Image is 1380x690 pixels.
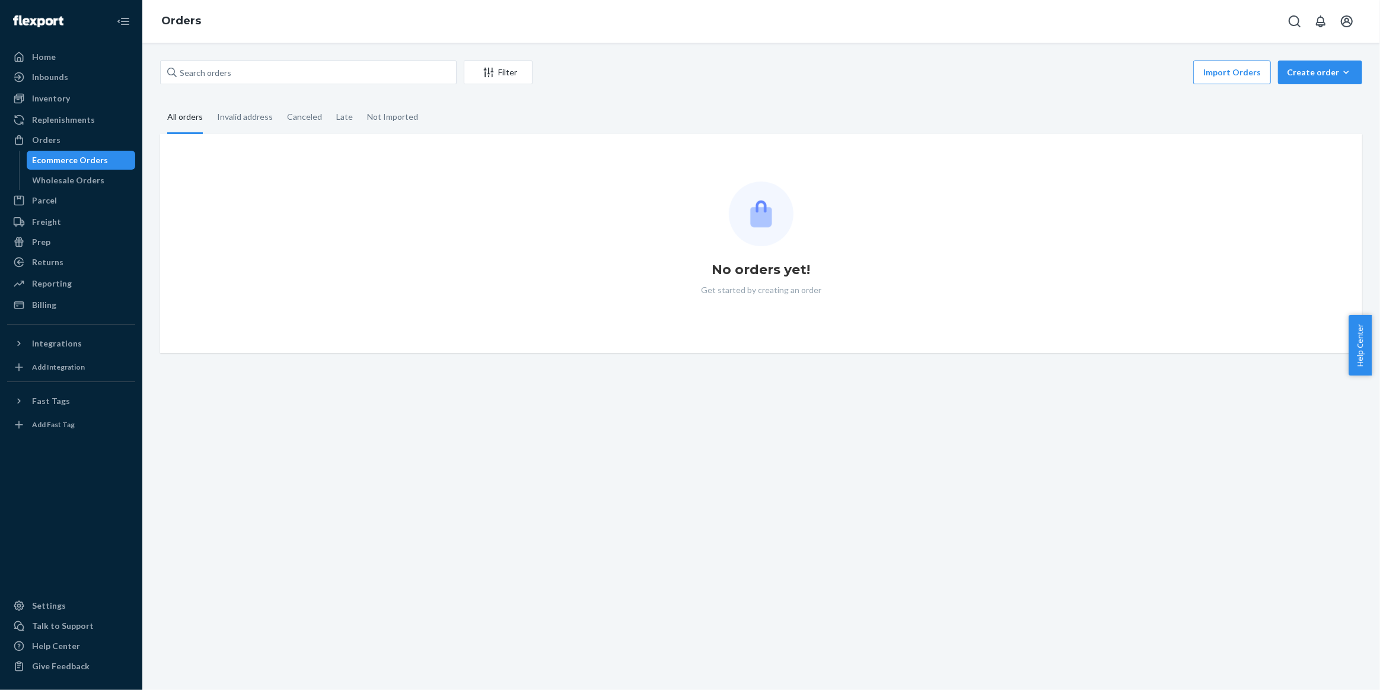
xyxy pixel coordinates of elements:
[32,216,61,228] div: Freight
[7,616,135,635] a: Talk to Support
[7,89,135,108] a: Inventory
[1349,315,1372,376] button: Help Center
[32,660,90,672] div: Give Feedback
[1278,61,1362,84] button: Create order
[32,640,80,652] div: Help Center
[13,15,63,27] img: Flexport logo
[32,114,95,126] div: Replenishments
[336,101,353,132] div: Late
[27,171,136,190] a: Wholesale Orders
[32,51,56,63] div: Home
[32,195,57,206] div: Parcel
[729,182,793,246] img: Empty list
[32,256,63,268] div: Returns
[7,358,135,377] a: Add Integration
[32,93,70,104] div: Inventory
[152,4,211,39] ol: breadcrumbs
[1283,9,1306,33] button: Open Search Box
[32,71,68,83] div: Inbounds
[464,61,533,84] button: Filter
[32,236,50,248] div: Prep
[1309,9,1333,33] button: Open notifications
[7,68,135,87] a: Inbounds
[1287,66,1353,78] div: Create order
[7,110,135,129] a: Replenishments
[7,274,135,293] a: Reporting
[712,260,811,279] h1: No orders yet!
[27,151,136,170] a: Ecommerce Orders
[7,191,135,210] a: Parcel
[33,174,105,186] div: Wholesale Orders
[160,61,457,84] input: Search orders
[7,212,135,231] a: Freight
[1335,9,1359,33] button: Open account menu
[1193,61,1271,84] button: Import Orders
[32,362,85,372] div: Add Integration
[287,101,322,132] div: Canceled
[167,101,203,134] div: All orders
[7,637,135,656] a: Help Center
[7,392,135,411] button: Fast Tags
[33,154,109,166] div: Ecommerce Orders
[367,101,418,132] div: Not Imported
[111,9,135,33] button: Close Navigation
[7,253,135,272] a: Returns
[7,233,135,252] a: Prep
[32,338,82,349] div: Integrations
[161,14,201,27] a: Orders
[7,415,135,434] a: Add Fast Tag
[32,620,94,632] div: Talk to Support
[32,395,70,407] div: Fast Tags
[701,284,821,296] p: Get started by creating an order
[32,278,72,290] div: Reporting
[7,657,135,676] button: Give Feedback
[7,334,135,353] button: Integrations
[217,101,273,132] div: Invalid address
[7,131,135,150] a: Orders
[32,419,75,430] div: Add Fast Tag
[7,295,135,314] a: Billing
[7,47,135,66] a: Home
[32,600,66,612] div: Settings
[32,299,56,311] div: Billing
[464,66,532,78] div: Filter
[32,134,60,146] div: Orders
[7,596,135,615] a: Settings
